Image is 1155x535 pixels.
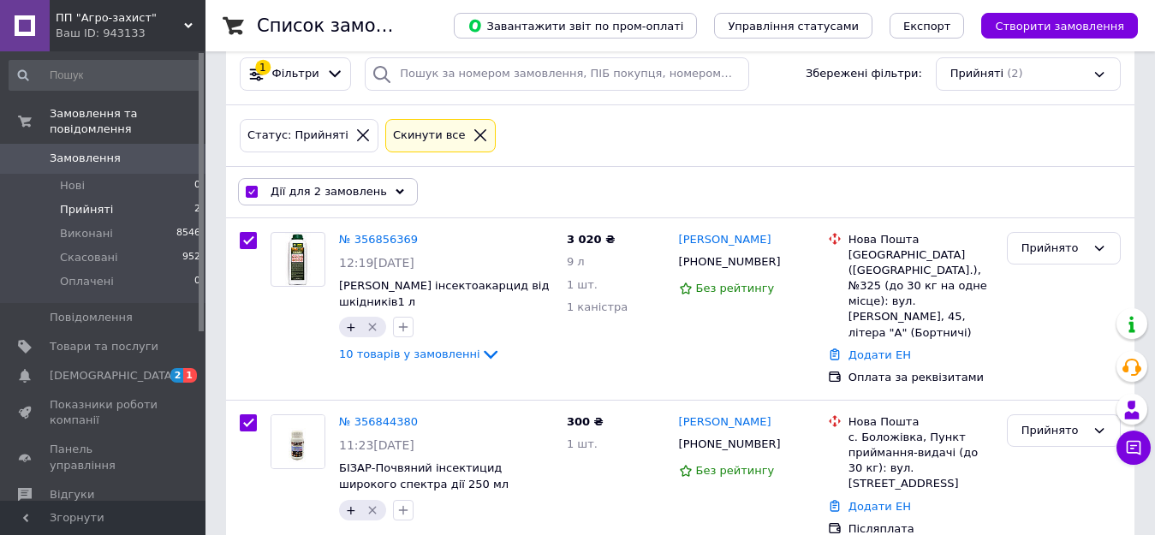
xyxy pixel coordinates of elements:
input: Пошук [9,60,202,91]
img: Фото товару [277,233,319,286]
span: Замовлення [50,151,121,166]
span: 9 л [567,255,585,268]
div: Cкинути все [390,127,469,145]
div: [GEOGRAPHIC_DATA] ([GEOGRAPHIC_DATA].), №325 (до 30 кг на одне місце): вул. [PERSON_NAME], 45, лі... [848,247,993,341]
span: Без рейтингу [696,282,775,294]
span: 2 [170,368,184,383]
span: Нові [60,178,85,193]
a: БІЗАР-Почвяний інсектицид широкого спектра дії 250 мл [339,461,509,490]
span: Завантажити звіт по пром-оплаті [467,18,683,33]
div: Прийнято [1021,240,1086,258]
span: 300 ₴ [567,415,604,428]
span: [DEMOGRAPHIC_DATA] [50,368,176,383]
span: Скасовані [60,250,118,265]
a: [PERSON_NAME] інсектоакарцид від шкідників1 л [339,279,549,308]
span: 952 [182,250,200,265]
span: 11:23[DATE] [339,438,414,452]
span: Дії для 2 замовлень [271,184,387,199]
span: Повідомлення [50,310,133,325]
span: Фільтри [272,66,319,82]
span: Панель управління [50,442,158,473]
h1: Список замовлень [257,15,431,36]
span: Виконані [60,226,113,241]
span: 0 [194,178,200,193]
span: 0 [194,274,200,289]
button: Управління статусами [714,13,872,39]
span: Оплачені [60,274,114,289]
span: + [346,320,356,334]
button: Завантажити звіт по пром-оплаті [454,13,697,39]
span: Збережені фільтри: [806,66,922,82]
a: Фото товару [271,232,325,287]
span: 1 шт. [567,437,598,450]
span: Показники роботи компанії [50,397,158,428]
span: 1 [183,368,197,383]
button: Створити замовлення [981,13,1138,39]
a: Додати ЕН [848,500,911,513]
span: Прийняті [950,66,1003,82]
a: № 356856369 [339,233,418,246]
div: Нова Пошта [848,232,993,247]
div: Прийнято [1021,422,1086,440]
button: Експорт [890,13,965,39]
span: Експорт [903,20,951,33]
span: [PHONE_NUMBER] [679,255,781,268]
span: 8546 [176,226,200,241]
span: [PHONE_NUMBER] [679,437,781,450]
span: Створити замовлення [995,20,1124,33]
span: + [346,503,356,517]
div: Нова Пошта [848,414,993,430]
span: 1 каністра [567,300,628,313]
span: 12:19[DATE] [339,256,414,270]
a: [PERSON_NAME] [679,414,771,431]
a: Фото товару [271,414,325,469]
span: Без рейтингу [696,464,775,477]
span: Товари та послуги [50,339,158,354]
span: ПП "Агро-захист" [56,10,184,26]
a: [PERSON_NAME] [679,232,771,248]
a: Створити замовлення [964,19,1138,32]
a: Додати ЕН [848,348,911,361]
img: Фото товару [271,415,324,468]
span: Управління статусами [728,20,859,33]
div: с. Боложівка, Пункт приймання-видачі (до 30 кг): вул. [STREET_ADDRESS] [848,430,993,492]
span: 3 020 ₴ [567,233,615,246]
div: Ваш ID: 943133 [56,26,205,41]
span: 2 [194,202,200,217]
a: № 356844380 [339,415,418,428]
button: Чат з покупцем [1116,431,1151,465]
div: Статус: Прийняті [244,127,352,145]
div: 1 [255,60,271,75]
span: Відгуки [50,487,94,502]
svg: Видалити мітку [366,320,379,334]
a: 10 товарів у замовленні [339,348,501,360]
span: Замовлення та повідомлення [50,106,205,137]
span: Прийняті [60,202,113,217]
span: 1 шт. [567,278,598,291]
svg: Видалити мітку [366,503,379,517]
span: 10 товарів у замовленні [339,348,480,360]
div: Оплата за реквізитами [848,370,993,385]
input: Пошук за номером замовлення, ПІБ покупця, номером телефону, Email, номером накладної [365,57,748,91]
span: (2) [1007,67,1022,80]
